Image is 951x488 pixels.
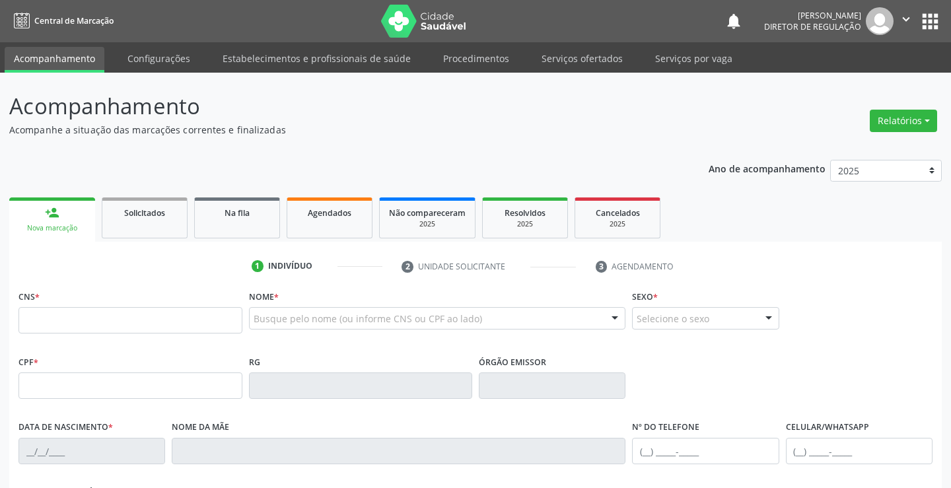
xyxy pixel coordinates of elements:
[596,207,640,219] span: Cancelados
[34,15,114,26] span: Central de Marcação
[899,12,913,26] i: 
[45,205,59,220] div: person_add
[584,219,651,229] div: 2025
[434,47,518,70] a: Procedimentos
[249,352,260,372] label: RG
[308,207,351,219] span: Agendados
[9,10,114,32] a: Central de Marcação
[9,90,662,123] p: Acompanhamento
[18,223,86,233] div: Nova marcação
[268,260,312,272] div: Indivíduo
[225,207,250,219] span: Na fila
[18,352,38,372] label: CPF
[252,260,264,272] div: 1
[786,417,869,438] label: Celular/WhatsApp
[637,312,709,326] span: Selecione o sexo
[172,417,229,438] label: Nome da mãe
[709,160,826,176] p: Ano de acompanhamento
[389,207,466,219] span: Não compareceram
[389,219,466,229] div: 2025
[632,438,779,464] input: (__) _____-_____
[254,312,482,326] span: Busque pelo nome (ou informe CNS ou CPF ao lado)
[764,21,861,32] span: Diretor de regulação
[532,47,632,70] a: Serviços ofertados
[118,47,199,70] a: Configurações
[505,207,546,219] span: Resolvidos
[919,10,942,33] button: apps
[124,207,165,219] span: Solicitados
[18,438,165,464] input: __/__/____
[632,417,699,438] label: Nº do Telefone
[9,123,662,137] p: Acompanhe a situação das marcações correntes e finalizadas
[764,10,861,21] div: [PERSON_NAME]
[894,7,919,35] button: 
[492,219,558,229] div: 2025
[479,352,546,372] label: Órgão emissor
[18,417,113,438] label: Data de nascimento
[18,287,40,307] label: CNS
[866,7,894,35] img: img
[786,438,933,464] input: (__) _____-_____
[724,12,743,30] button: notifications
[5,47,104,73] a: Acompanhamento
[646,47,742,70] a: Serviços por vaga
[870,110,937,132] button: Relatórios
[213,47,420,70] a: Estabelecimentos e profissionais de saúde
[249,287,279,307] label: Nome
[632,287,658,307] label: Sexo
